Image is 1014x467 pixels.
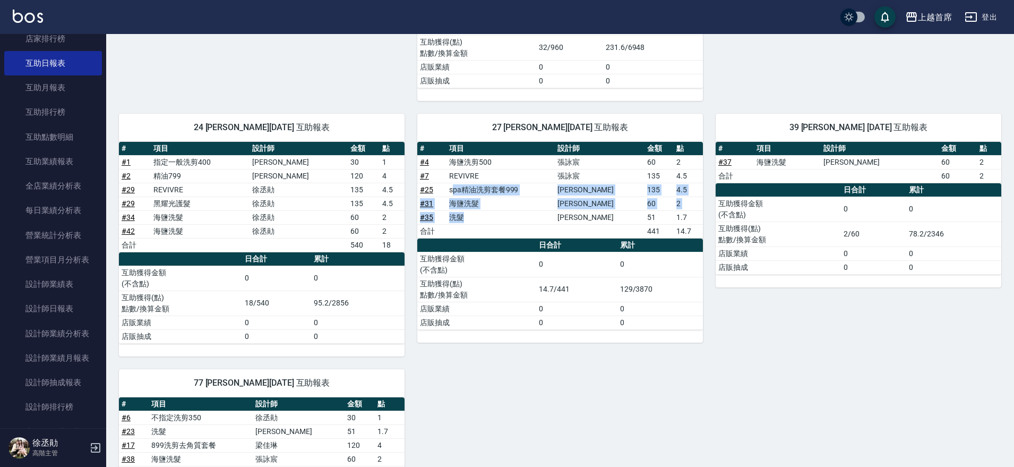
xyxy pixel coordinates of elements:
a: #6 [122,413,131,422]
a: #25 [420,185,433,194]
td: 1.7 [674,210,703,224]
a: #34 [122,213,135,222]
td: 1 [375,411,405,424]
a: 設計師日報表 [4,296,102,321]
td: 78.2/2346 [906,222,1001,247]
td: 海鹽洗髮 [754,155,821,169]
a: #42 [122,227,135,235]
td: 0 [906,260,1001,274]
td: [PERSON_NAME] [253,424,345,438]
th: 金額 [348,142,380,156]
th: 點 [977,142,1001,156]
img: Logo [13,10,43,23]
td: 2 [380,224,405,238]
td: 0 [536,74,603,88]
th: 設計師 [555,142,645,156]
td: 0 [603,74,703,88]
td: 合計 [716,169,754,183]
a: #29 [122,199,135,208]
p: 高階主管 [32,448,87,458]
table: a dense table [716,183,1001,275]
td: 2 [375,452,405,466]
th: # [716,142,754,156]
a: 互助業績報表 [4,149,102,174]
a: #38 [122,455,135,463]
td: 0 [841,247,906,260]
td: 4.5 [674,169,703,183]
td: 精油799 [151,169,250,183]
th: 項目 [151,142,250,156]
a: 設計師抽成報表 [4,370,102,395]
td: 135 [645,169,674,183]
td: 135 [348,183,380,197]
td: 0 [617,302,703,316]
td: 2 [674,155,703,169]
th: 項目 [754,142,821,156]
td: 指定一般洗剪400 [151,155,250,169]
td: [PERSON_NAME] [250,155,347,169]
a: #29 [122,185,135,194]
td: [PERSON_NAME] [555,210,645,224]
a: 設計師業績分析表 [4,321,102,346]
span: 39 [PERSON_NAME] [DATE] 互助報表 [728,122,989,133]
table: a dense table [119,142,405,252]
td: 海鹽洗髮 [151,224,250,238]
td: 95.2/2856 [311,291,405,316]
th: 點 [380,142,405,156]
td: [PERSON_NAME] [821,155,939,169]
td: 1 [380,155,405,169]
th: 設計師 [821,142,939,156]
td: 120 [348,169,380,183]
th: 金額 [645,142,674,156]
td: 0 [311,266,405,291]
span: 24 [PERSON_NAME][DATE] 互助報表 [132,122,392,133]
td: 互助獲得(點) 點數/換算金額 [417,277,536,302]
td: 店販抽成 [716,260,841,274]
td: 4 [375,438,405,452]
td: 0 [536,316,617,329]
th: # [119,142,151,156]
td: 4 [380,169,405,183]
td: 60 [345,452,374,466]
a: 互助月報表 [4,75,102,100]
div: 上越首席 [918,11,952,24]
td: 互助獲得金額 (不含點) [716,197,841,222]
td: 231.6/6948 [603,35,703,60]
button: save [874,6,896,28]
td: 海鹽洗髮 [151,210,250,224]
td: 30 [348,155,380,169]
a: #2 [122,172,131,180]
a: #23 [122,427,135,436]
td: REVIVRE [151,183,250,197]
table: a dense table [716,142,1001,183]
h5: 徐丞勛 [32,438,87,448]
td: 梁佳琳 [253,438,345,452]
a: 每日業績分析表 [4,198,102,223]
td: 洗髮 [446,210,555,224]
td: 0 [841,260,906,274]
td: 互助獲得金額 (不含點) [119,266,242,291]
td: 0 [536,252,617,277]
td: 2 [977,169,1001,183]
a: #1 [122,158,131,166]
td: 店販業績 [417,302,536,316]
td: [PERSON_NAME] [555,183,645,197]
a: 設計師業績表 [4,272,102,296]
td: 黑耀光護髮 [151,197,250,210]
th: 日合計 [242,252,311,266]
td: 899洗剪去角質套餐 [149,438,253,452]
td: 張詠宸 [253,452,345,466]
td: 2 [674,197,703,210]
td: 0 [603,60,703,74]
th: 累計 [311,252,405,266]
td: 0 [311,329,405,343]
a: 互助排行榜 [4,100,102,124]
td: 海鹽洗髮 [149,452,253,466]
td: 32/960 [536,35,603,60]
td: 0 [617,252,703,277]
td: 店販抽成 [119,329,242,343]
td: 14.7 [674,224,703,238]
td: 0 [536,60,603,74]
td: 540 [348,238,380,252]
th: 日合計 [841,183,906,197]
